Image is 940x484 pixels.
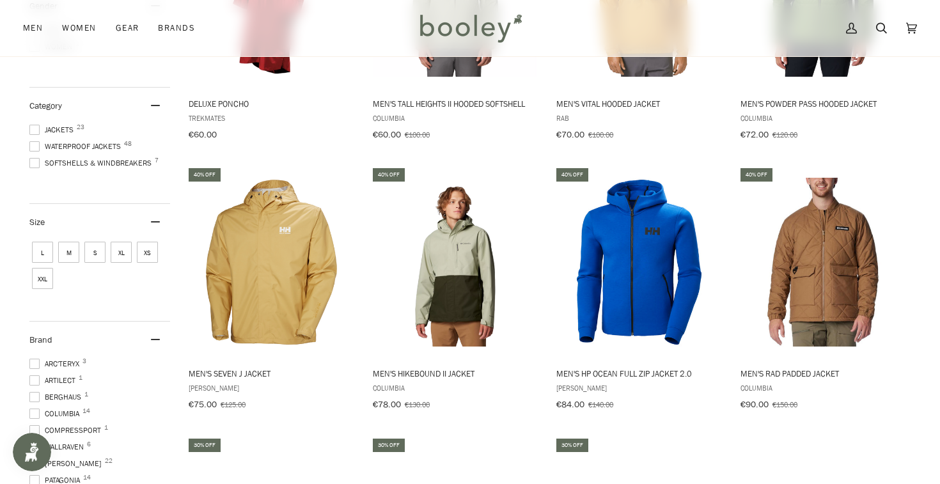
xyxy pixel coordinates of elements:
[105,458,113,464] span: 22
[32,268,53,289] span: Size: XXL
[556,113,722,123] span: Rab
[83,474,91,481] span: 14
[29,100,62,112] span: Category
[740,382,906,393] span: Columbia
[556,382,722,393] span: [PERSON_NAME]
[189,398,217,410] span: €75.00
[77,124,84,130] span: 23
[373,98,538,109] span: Men's Tall Heights II Hooded Softshell
[29,334,52,346] span: Brand
[137,242,158,263] span: Size: XS
[371,178,540,347] img: Columbia Men's Hikebound II Jacket Safari / Greenscape - Booley Galway
[772,399,797,410] span: €150.00
[82,408,90,414] span: 14
[29,425,105,436] span: COMPRESSPORT
[772,129,797,140] span: €120.00
[556,129,584,141] span: €70.00
[373,168,405,182] div: 40% off
[111,242,132,263] span: Size: XL
[405,129,430,140] span: €100.00
[556,168,588,182] div: 40% off
[155,157,159,164] span: 7
[29,408,83,419] span: Columbia
[29,358,83,370] span: Arc'teryx
[740,113,906,123] span: Columbia
[740,398,769,410] span: €90.00
[556,439,588,452] div: 30% off
[158,22,195,35] span: Brands
[79,375,82,381] span: 1
[740,168,772,182] div: 40% off
[405,399,430,410] span: €130.00
[221,399,246,410] span: €125.00
[29,157,155,169] span: Softshells & Windbreakers
[29,441,88,453] span: Fjallraven
[104,425,108,431] span: 1
[373,129,401,141] span: €60.00
[554,166,724,414] a: Men's HP Ocean Full Zip Jacket 2.0
[189,129,217,141] span: €60.00
[29,391,85,403] span: Berghaus
[588,399,613,410] span: €140.00
[116,22,139,35] span: Gear
[189,439,221,452] div: 30% off
[187,166,356,414] a: Men's Seven J Jacket
[740,368,906,379] span: Men's Rad Padded Jacket
[373,113,538,123] span: Columbia
[84,242,106,263] span: Size: S
[62,22,96,35] span: Women
[556,368,722,379] span: Men's HP Ocean Full Zip Jacket 2.0
[32,242,53,263] span: Size: L
[740,98,906,109] span: Men's Powder Pass Hooded Jacket
[739,178,908,347] img: Columbia Men's Rad Padded Jacket Delta - Booley Galway
[189,168,221,182] div: 40% off
[29,458,106,469] span: [PERSON_NAME]
[554,178,724,347] img: Helly Hansen Men's HP Ocean 2.0 Full Zip Jacket Cobalt 2.0 - Booley Galway
[23,22,43,35] span: Men
[556,398,584,410] span: €84.00
[414,10,526,47] img: Booley
[740,129,769,141] span: €72.00
[84,391,88,398] span: 1
[373,368,538,379] span: Men's Hikebound II Jacket
[29,141,125,152] span: Waterproof Jackets
[588,129,613,140] span: €100.00
[556,98,722,109] span: Men's Vital Hooded Jacket
[87,441,91,448] span: 6
[29,216,45,228] span: Size
[189,113,354,123] span: Trekmates
[187,178,356,347] img: Helly Hansen Men's Seven J Jacket Sand - Booley Galway
[373,398,401,410] span: €78.00
[373,439,405,452] div: 30% off
[371,166,540,414] a: Men's Hikebound II Jacket
[124,141,132,147] span: 48
[29,124,77,136] span: Jackets
[82,358,86,364] span: 3
[189,382,354,393] span: [PERSON_NAME]
[29,375,79,386] span: Artilect
[189,98,354,109] span: Deluxe Poncho
[58,242,79,263] span: Size: M
[189,368,354,379] span: Men's Seven J Jacket
[739,166,908,414] a: Men's Rad Padded Jacket
[13,433,51,471] iframe: Button to open loyalty program pop-up
[373,382,538,393] span: Columbia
